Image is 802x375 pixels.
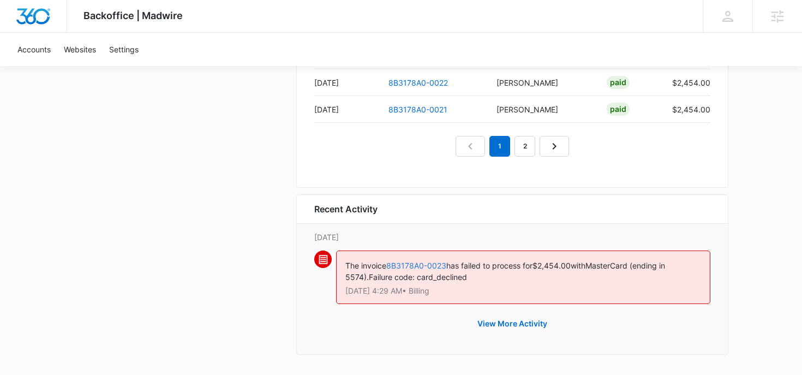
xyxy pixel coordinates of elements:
nav: Pagination [456,136,569,157]
h6: Recent Activity [314,203,378,216]
div: Paid [607,103,630,116]
td: $2,454.00 [663,96,710,123]
a: Accounts [11,33,57,66]
td: $2,454.00 [663,69,710,96]
p: [DATE] 4:29 AM • Billing [345,287,701,295]
span: Backoffice | Madwire [83,10,183,21]
a: Websites [57,33,103,66]
td: [PERSON_NAME] [488,96,598,123]
span: with [571,261,585,270]
td: [DATE] [314,69,380,96]
a: Page 2 [514,136,535,157]
a: 8B3178A0-0023 [386,261,446,270]
div: Paid [607,76,630,89]
span: The invoice [345,261,386,270]
td: [DATE] [314,96,380,123]
a: 8B3178A0-0022 [388,78,448,87]
a: Next Page [540,136,569,157]
span: $2,454.00 [532,261,571,270]
span: has failed to process for [446,261,532,270]
td: [PERSON_NAME] [488,69,598,96]
a: Settings [103,33,145,66]
button: View More Activity [466,311,558,337]
span: Failure code: card_declined [369,272,467,282]
em: 1 [489,136,510,157]
p: [DATE] [314,231,710,243]
a: 8B3178A0-0021 [388,105,447,114]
